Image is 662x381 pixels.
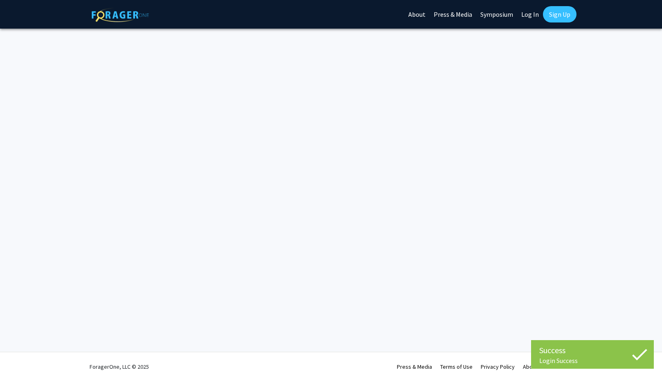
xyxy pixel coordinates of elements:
[440,363,473,370] a: Terms of Use
[543,6,576,22] a: Sign Up
[539,344,646,356] div: Success
[90,352,149,381] div: ForagerOne, LLC © 2025
[523,363,538,370] a: About
[397,363,432,370] a: Press & Media
[92,8,149,22] img: ForagerOne Logo
[539,356,646,365] div: Login Success
[481,363,515,370] a: Privacy Policy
